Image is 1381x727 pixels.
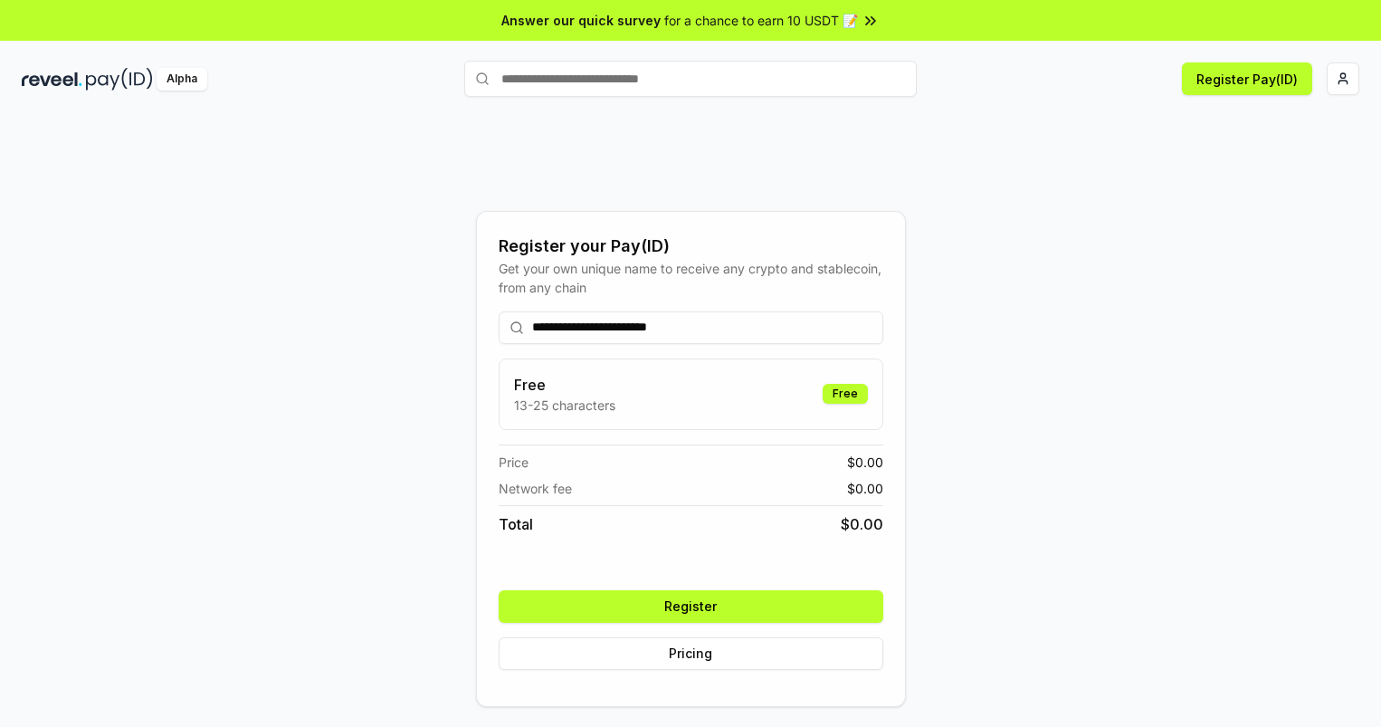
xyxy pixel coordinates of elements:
[499,234,883,259] div: Register your Pay(ID)
[157,68,207,91] div: Alpha
[1182,62,1312,95] button: Register Pay(ID)
[664,11,858,30] span: for a chance to earn 10 USDT 📝
[514,374,615,396] h3: Free
[847,453,883,472] span: $ 0.00
[841,513,883,535] span: $ 0.00
[499,479,572,498] span: Network fee
[499,453,529,472] span: Price
[22,68,82,91] img: reveel_dark
[499,259,883,297] div: Get your own unique name to receive any crypto and stablecoin, from any chain
[499,637,883,670] button: Pricing
[847,479,883,498] span: $ 0.00
[501,11,661,30] span: Answer our quick survey
[514,396,615,415] p: 13-25 characters
[499,590,883,623] button: Register
[86,68,153,91] img: pay_id
[823,384,868,404] div: Free
[499,513,533,535] span: Total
